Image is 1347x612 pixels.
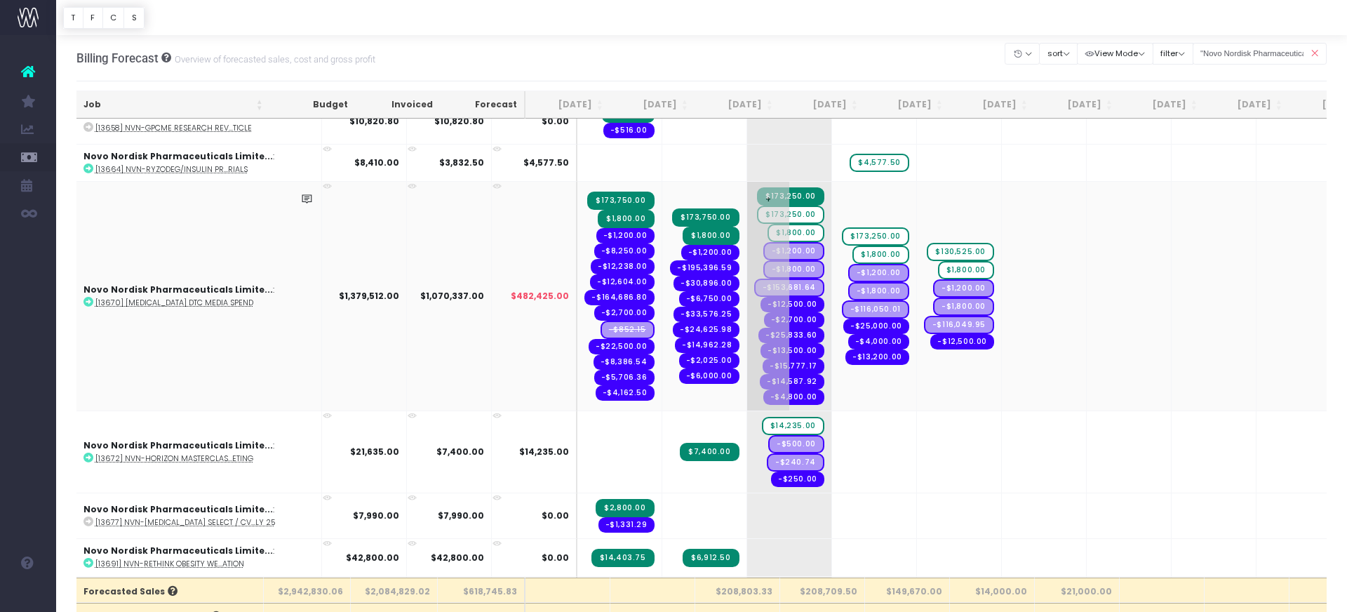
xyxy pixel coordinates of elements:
span: Streamtime order: PO11827 – NZME [848,334,909,350]
td: : [76,144,322,181]
button: F [83,7,103,29]
th: $21,000.00 [1035,578,1120,603]
th: Feb 26: activate to sort column ascending [1035,91,1120,119]
button: filter [1153,43,1193,65]
th: $208,803.33 [695,578,780,603]
input: Search... [1193,43,1327,65]
span: Streamtime Invoice: INV-5109 – [13691] NVN-Rethink Obesity Website Migration Phases 3-5_Final [683,549,739,567]
span: Streamtime order: PO11823 – Mediaworks Radio [763,359,824,374]
th: Invoiced [355,91,440,119]
span: $482,425.00 [511,290,569,302]
span: wayahead Sales Forecast Item [938,261,994,279]
span: Streamtime order: PO11820 – Giggle Network [764,312,824,328]
strong: $8,410.00 [354,157,399,168]
strong: $42,800.00 [346,552,399,564]
span: $4,577.50 [523,157,569,169]
span: wayahead Sales Forecast Item [850,154,909,172]
th: Apr 26: activate to sort column ascending [1205,91,1289,119]
strong: $3,832.50 [439,157,484,168]
span: Streamtime order: PO11817 – Mediaworks Radio [673,322,739,338]
span: wayahead Sales Forecast Item [842,227,909,246]
span: wayahead Sales Forecast Item [852,246,909,264]
th: Sep 25: activate to sort column ascending [610,91,695,119]
span: Streamtime order: PO11875 – Diana Besim [679,353,739,368]
span: Streamtime order: PO11821 – Vistar Media [758,328,824,343]
span: Streamtime Draft Expense: Media – KBR Digital [763,242,824,260]
strong: $10,820.80 [349,115,399,127]
strong: Novo Nordisk Pharmaceuticals Limite... [83,545,273,557]
button: sort [1039,43,1078,65]
div: Vertical button group [63,7,145,29]
span: Streamtime order: PO11798 – Research Review [603,123,655,138]
span: Streamtime order: 11752 – KBR Digital [670,260,739,276]
span: Streamtime order: PO11809 – Giggle Network [594,305,655,321]
button: T [63,7,83,29]
strong: Novo Nordisk Pharmaceuticals Limite... [83,439,273,451]
th: Oct 25: activate to sort column ascending [695,91,780,119]
th: Dec 25: activate to sort column ascending [865,91,950,119]
span: Streamtime order: PO11880 – Royal NZ College of GPs [771,472,824,487]
button: View Mode [1077,43,1153,65]
span: + [747,182,789,411]
span: Streamtime Draft Expense: Media – Diana Besim [848,282,909,300]
td: : [76,411,322,493]
span: Streamtime Draft Order: 11754 – KBR Digital [842,300,909,319]
span: Streamtime order: PO11824 – NZME [760,374,824,390]
strong: $10,820.80 [434,115,484,127]
span: Streamtime Draft Expense: Printing – No supplier [767,453,824,472]
abbr: [13664] NVN-Ryzodeg/Insulin Promotional Materials [95,164,248,175]
span: Streamtime Invoice: INV-5058 – [13691] NVN-Rethink Obesity Website Migration Phases 3-5 Part Invoice [591,549,655,567]
td: : [76,181,322,411]
span: Streamtime Invoice: INV-5011 – [13670] Wegovy DTC Media Spend [587,192,655,210]
td: : [76,98,322,144]
span: wayahead Sales Forecast Item [762,417,824,435]
span: Streamtime order: PO11812 – Mediaworks Radio [594,354,655,370]
span: Streamtime expense: Media – KBR Digital [594,244,655,259]
span: Streamtime order: PO11819 – oOH Media [760,297,824,312]
abbr: [13658] NVN-GPCME Research Review Article [95,123,252,133]
th: $618,745.83 [438,578,525,603]
span: Streamtime Draft Expense: Cost(s) - TBC – Ben Hart Credit Card [768,435,824,453]
span: Streamtime order: PO11818 – NZME Radio [675,338,739,353]
span: Streamtime Invoice: INV-5086 – [13670] Wegovy DTC Social Media Management [683,227,739,245]
strong: $7,990.00 [353,510,399,521]
th: Nov 25: activate to sort column ascending [780,91,865,119]
span: wayahead Sales Forecast Item [757,206,824,224]
span: Streamtime expense: Media – KBR Digital [596,228,655,244]
strong: $42,800.00 [431,552,484,564]
span: Streamtime Draft Order: 11755 – KBR Digital [924,316,994,334]
span: Forecasted Sales [83,585,177,598]
span: wayahead Sales Forecast Item [927,243,994,261]
abbr: [13691] NVN-Rethink Obesity Website Migration [95,559,244,569]
span: Streamtime Invoice: INV-5017 – [13670] Wegovy DTC Social Media Management [598,210,654,228]
span: Streamtime order: PO11813 – NZME Radio [594,370,655,385]
span: Streamtime order: PO11808 – Helene Wellington [598,517,655,533]
span: Streamtime order: PO11885 – KBR Digital [679,368,739,384]
td: : [76,538,322,576]
strong: Novo Nordisk Pharmaceuticals Limite... [83,284,273,295]
span: Streamtime Draft Expense: Media – Diana Besim [763,260,824,279]
span: Streamtime order: PO11822 – Val Morgan [760,343,824,359]
span: Streamtime order: PO11811 – Val Morgan [589,339,655,354]
span: Streamtime Invoice: INV-5067 – [13670] Wegovy DTC Media Spend [672,208,739,227]
th: Budget [270,91,355,119]
span: Streamtime order: PO11816 – Vistar Media [673,307,739,322]
th: Forecast [440,91,525,119]
span: Billing Forecast [76,51,159,65]
img: images/default_profile_image.png [18,584,39,605]
span: $0.00 [542,115,569,128]
th: $208,709.50 [780,578,865,603]
span: Streamtime Draft Order: 11753 – KBR Digital [754,279,824,297]
strong: Novo Nordisk Pharmaceuticals Limite... [83,503,273,515]
th: $149,670.00 [865,578,950,603]
th: Mar 26: activate to sort column ascending [1120,91,1205,119]
span: Streamtime order: PO11826 – Vistar Media [843,319,909,334]
span: Streamtime order: PO11828 – Stuff [845,350,909,365]
span: Streamtime order: PO11815 – Giggle Network [679,291,739,307]
small: Overview of forecasted sales, cost and gross profit [171,51,375,65]
span: Streamtime order: PO11683 – oOH Media [590,274,655,290]
span: Streamtime order: 11751 – KBR Digital [584,290,654,305]
th: Job: activate to sort column ascending [76,91,270,119]
th: $14,000.00 [950,578,1035,603]
span: Streamtime Invoice: INV-5132 – [13670] Wegovy DTC Media Spend [757,187,824,206]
